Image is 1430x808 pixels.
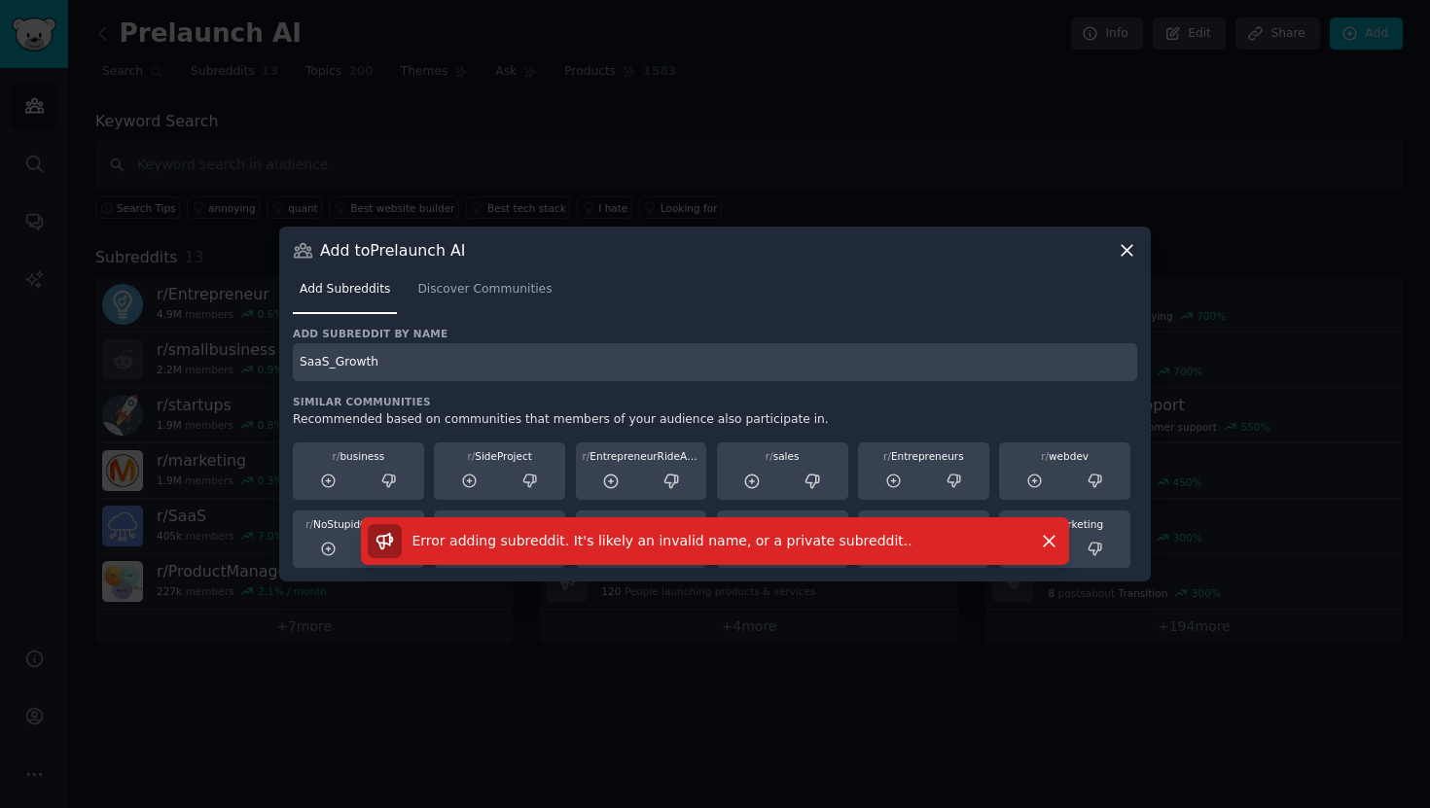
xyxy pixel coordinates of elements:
[300,281,390,299] span: Add Subreddits
[724,449,841,463] div: sales
[293,395,1137,408] h3: Similar Communities
[320,240,465,261] h3: Add to Prelaunch AI
[293,274,397,314] a: Add Subreddits
[583,449,700,463] div: EntrepreneurRideAlong
[300,449,417,463] div: business
[293,343,1137,381] input: Enter subreddit name and press enter
[865,449,983,463] div: Entrepreneurs
[1006,449,1124,463] div: webdev
[766,450,773,462] span: r/
[583,450,590,462] span: r/
[883,450,891,462] span: r/
[441,449,558,463] div: SideProject
[293,411,1137,429] div: Recommended based on communities that members of your audience also participate in.
[412,533,912,548] span: Error adding subreddit. It's likely an invalid name, or a private subreddit. .
[467,450,475,462] span: r/
[417,281,552,299] span: Discover Communities
[333,450,340,462] span: r/
[293,327,1137,340] h3: Add subreddit by name
[411,274,558,314] a: Discover Communities
[1041,450,1049,462] span: r/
